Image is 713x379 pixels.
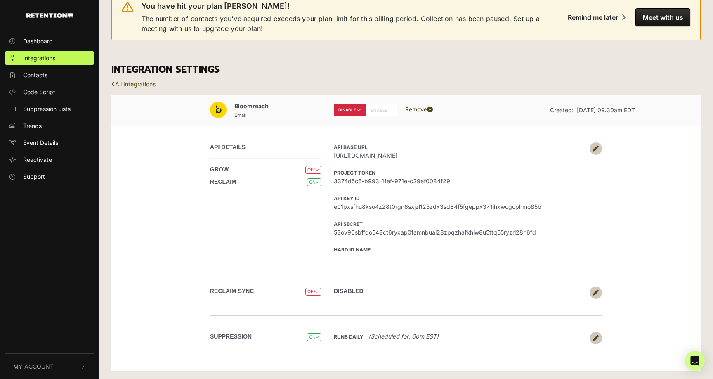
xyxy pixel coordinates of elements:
small: Email [234,112,246,118]
span: [URL][DOMAIN_NAME] [334,151,586,160]
a: Event Details [5,136,94,149]
a: Remove [405,106,433,113]
a: Code Script [5,85,94,99]
h3: INTEGRATION SETTINGS [111,64,701,76]
span: Integrations [23,54,55,62]
span: 53ov90sbffdo548ct6ryxap0famnbuai28zpqzhafkhiw8u5ttq55ryzrj28n6fd [334,228,586,237]
div: Remind me later [568,13,618,21]
label: ENABLE [365,104,397,116]
a: Reactivate [5,153,94,166]
span: Dashboard [23,37,53,45]
span: Created: [550,107,574,114]
span: Support [23,172,45,181]
img: Retention.com [26,13,73,18]
a: All Integrations [111,81,156,88]
a: Support [5,170,94,183]
button: Remind me later [561,8,632,26]
span: My Account [13,362,54,371]
i: (Scheduled for: 6pm EST) [368,333,439,340]
label: API DETAILS [210,143,246,152]
span: You have hit your plan [PERSON_NAME]! [142,1,290,11]
img: Bloomreach [210,102,227,118]
span: Event Details [23,138,58,147]
label: Reclaim Sync [210,287,254,296]
a: Contacts [5,68,94,82]
label: DISABLE [334,104,366,116]
a: Trends [5,119,94,133]
span: ON [307,178,321,186]
label: RECLAIM [210,178,236,186]
strong: API Secret [334,221,363,227]
label: GROW [210,165,229,174]
div: Open Intercom Messenger [685,351,705,371]
strong: Runs daily [334,334,364,340]
strong: Hard ID Name [334,246,371,253]
span: Reactivate [23,155,52,164]
button: Meet with us [635,8,690,26]
span: OFF [305,288,321,296]
strong: Disabled [334,288,364,294]
label: SUPPRESSION [210,332,252,341]
strong: Project Token [334,170,375,176]
span: OFF [305,166,321,174]
span: [DATE] 09:30am EDT [577,107,635,114]
span: Trends [23,121,42,130]
span: 3374d5c6-b993-11ef-971e-c29ef0084f29 [334,177,586,185]
span: The number of contacts you've acquired exceeds your plan limit for this billing period. Collectio... [142,14,554,33]
button: My Account [5,354,94,379]
strong: API Base URL [334,144,368,150]
a: Suppression Lists [5,102,94,116]
span: Contacts [23,71,47,79]
span: Bloomreach [234,102,269,109]
strong: API KEY ID [334,195,360,201]
span: e01pxsfhu8kso4z28t0rgn6sxjzl125zdx3sd84f5fgeppx3x1jhxwcgcphmo85b [334,202,586,211]
a: Integrations [5,51,94,65]
span: Code Script [23,88,55,96]
span: Suppression Lists [23,104,71,113]
a: Dashboard [5,34,94,48]
span: ON [307,333,321,341]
